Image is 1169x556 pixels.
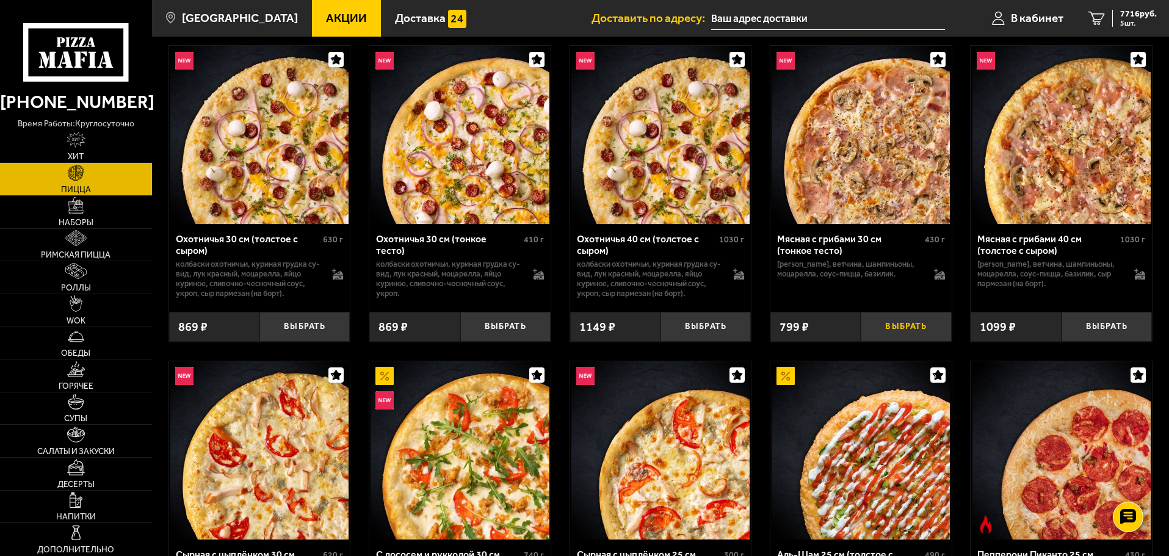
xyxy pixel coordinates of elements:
span: Санкт-Петербург улица Кустодиева 20к1 [711,7,945,30]
span: [GEOGRAPHIC_DATA] [182,12,298,24]
span: Доставить по адресу: [592,12,711,24]
a: НовинкаСырная с цыплёнком 30 см (толстое с сыром) [169,361,350,540]
img: Новинка [175,367,194,385]
span: 5 шт. [1120,20,1157,27]
div: Охотничья 40 см (толстое с сыром) [577,233,717,256]
span: Пицца [61,186,91,194]
span: 1030 г [1120,234,1145,245]
span: 630 г [323,234,343,245]
img: С лососем и рукколой 30 см (толстое с сыром) [371,361,549,540]
span: 7716 руб. [1120,10,1157,18]
img: Острое блюдо [977,515,995,533]
button: Выбрать [1062,312,1152,342]
span: Горячее [59,382,93,391]
span: Доставка [395,12,446,24]
span: 1099 ₽ [980,321,1016,333]
img: Охотничья 40 см (толстое с сыром) [571,46,750,224]
img: Сырная с цыплёнком 30 см (толстое с сыром) [170,361,349,540]
span: Роллы [61,284,91,292]
span: 799 ₽ [780,321,809,333]
span: В кабинет [1011,12,1063,24]
p: колбаски охотничьи, куриная грудка су-вид, лук красный, моцарелла, яйцо куриное, сливочно-чесночн... [176,259,320,298]
p: [PERSON_NAME], ветчина, шампиньоны, моцарелла, соус-пицца, базилик, сыр пармезан (на борт). [977,259,1122,289]
button: Выбрать [861,312,951,342]
span: Хит [68,153,84,161]
div: Охотничья 30 см (толстое с сыром) [176,233,320,256]
a: НовинкаМясная с грибами 40 см (толстое с сыром) [971,46,1152,224]
img: Мясная с грибами 30 см (тонкое тесто) [772,46,950,224]
span: 410 г [524,234,544,245]
span: Дополнительно [37,546,114,554]
button: Выбрать [259,312,350,342]
span: Напитки [56,513,96,521]
div: Мясная с грибами 30 см (тонкое тесто) [777,233,922,256]
input: Ваш адрес доставки [711,7,945,30]
span: Обеды [61,349,90,358]
span: Акции [326,12,367,24]
span: Салаты и закуски [37,447,115,456]
span: Наборы [59,218,93,227]
p: колбаски охотничьи, куриная грудка су-вид, лук красный, моцарелла, яйцо куриное, сливочно-чесночн... [376,259,521,298]
a: НовинкаОхотничья 30 см (тонкое тесто) [369,46,551,224]
a: Острое блюдоПепперони Пиканто 25 см (толстое с сыром) [971,361,1152,540]
img: 15daf4d41897b9f0e9f617042186c801.svg [448,10,466,28]
img: Новинка [375,391,394,410]
img: Новинка [576,367,595,385]
span: 869 ₽ [378,321,408,333]
img: Охотничья 30 см (тонкое тесто) [371,46,549,224]
img: Пепперони Пиканто 25 см (толстое с сыром) [972,361,1151,540]
a: НовинкаОхотничья 40 см (толстое с сыром) [570,46,751,224]
a: НовинкаМясная с грибами 30 см (тонкое тесто) [770,46,952,224]
img: Мясная с грибами 40 см (толстое с сыром) [972,46,1151,224]
span: 1030 г [719,234,744,245]
span: 430 г [925,234,945,245]
div: Охотничья 30 см (тонкое тесто) [376,233,521,256]
a: АкционныйНовинкаС лососем и рукколой 30 см (толстое с сыром) [369,361,551,540]
img: Аль-Шам 25 см (толстое с сыром) [772,361,950,540]
img: Новинка [576,52,595,70]
button: Выбрать [661,312,751,342]
span: Супы [64,414,87,423]
img: Новинка [776,52,795,70]
a: НовинкаОхотничья 30 см (толстое с сыром) [169,46,350,224]
img: Акционный [375,367,394,385]
a: АкционныйАль-Шам 25 см (толстое с сыром) [770,361,952,540]
img: Охотничья 30 см (толстое с сыром) [170,46,349,224]
span: WOK [67,317,85,325]
a: НовинкаСырная с цыплёнком 25 см (тонкое тесто) [570,361,751,540]
span: Римская пицца [41,251,110,259]
span: 1149 ₽ [579,321,615,333]
button: Выбрать [460,312,551,342]
img: Новинка [375,52,394,70]
img: Акционный [776,367,795,385]
img: Новинка [977,52,995,70]
span: Десерты [57,480,95,489]
img: Сырная с цыплёнком 25 см (тонкое тесто) [571,361,750,540]
p: [PERSON_NAME], ветчина, шампиньоны, моцарелла, соус-пицца, базилик. [777,259,922,279]
p: колбаски охотничьи, куриная грудка су-вид, лук красный, моцарелла, яйцо куриное, сливочно-чесночн... [577,259,722,298]
div: Мясная с грибами 40 см (толстое с сыром) [977,233,1117,256]
span: 869 ₽ [178,321,208,333]
img: Новинка [175,52,194,70]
